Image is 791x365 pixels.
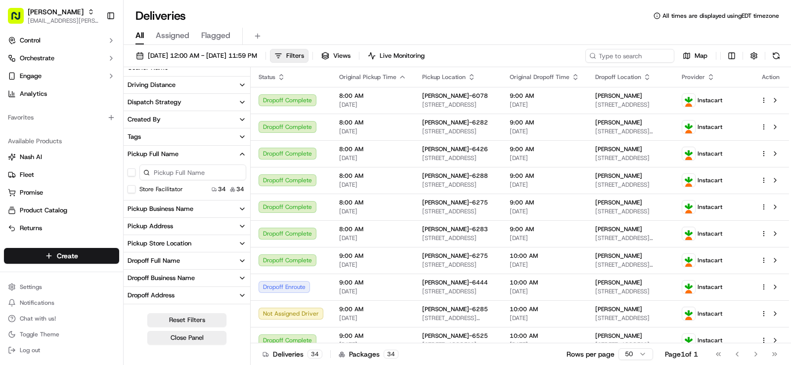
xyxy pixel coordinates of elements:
[510,172,579,180] span: 9:00 AM
[510,154,579,162] span: [DATE]
[760,73,781,81] div: Action
[662,12,779,20] span: All times are displayed using EDT timezone
[422,73,466,81] span: Pickup Location
[4,133,119,149] div: Available Products
[422,145,488,153] span: [PERSON_NAME]-6426
[128,81,176,89] div: Driving Distance
[595,92,642,100] span: [PERSON_NAME]
[124,304,250,321] button: Dropoff Store Location
[595,287,666,295] span: [STREET_ADDRESS]
[339,207,406,215] span: [DATE]
[567,349,615,359] p: Rows per page
[682,94,695,107] img: profile_instacart_ahold_partner.png
[510,279,579,286] span: 10:00 AM
[510,199,579,206] span: 9:00 AM
[93,143,159,153] span: API Documentation
[128,256,180,265] div: Dropoff Full Name
[124,128,250,145] button: Tags
[218,185,226,193] span: 34
[4,68,119,84] button: Engage
[4,167,119,183] button: Fleet
[678,49,712,63] button: Map
[422,305,488,313] span: [PERSON_NAME]-6285
[308,350,322,359] div: 34
[4,343,119,357] button: Log out
[595,279,642,286] span: [PERSON_NAME]
[384,350,398,359] div: 34
[8,224,115,233] a: Returns
[148,51,257,60] span: [DATE] 12:00 AM - [DATE] 11:59 PM
[595,261,666,269] span: [STREET_ADDRESS][PERSON_NAME]
[510,341,579,349] span: [DATE]
[422,207,494,215] span: [STREET_ADDRESS]
[28,17,98,25] button: [EMAIL_ADDRESS][PERSON_NAME][DOMAIN_NAME]
[682,147,695,160] img: profile_instacart_ahold_partner.png
[339,287,406,295] span: [DATE]
[128,308,193,317] div: Dropoff Store Location
[20,72,42,81] span: Engage
[70,167,120,175] a: Powered byPylon
[510,92,579,100] span: 9:00 AM
[422,154,494,162] span: [STREET_ADDRESS]
[682,121,695,133] img: profile_instacart_ahold_partner.png
[510,225,579,233] span: 9:00 AM
[286,51,304,60] span: Filters
[422,287,494,295] span: [STREET_ADDRESS]
[339,92,406,100] span: 8:00 AM
[422,279,488,286] span: [PERSON_NAME]-6444
[698,203,722,211] span: Instacart
[339,73,396,81] span: Original Pickup Time
[124,235,250,252] button: Pickup Store Location
[510,145,579,153] span: 9:00 AM
[236,185,244,193] span: 34
[20,206,67,215] span: Product Catalog
[339,172,406,180] span: 8:00 AM
[682,227,695,240] img: profile_instacart_ahold_partner.png
[698,230,722,238] span: Instacart
[682,307,695,320] img: profile_instacart_ahold_partner.png
[4,4,102,28] button: [PERSON_NAME][EMAIL_ADDRESS][PERSON_NAME][DOMAIN_NAME]
[8,153,115,162] a: Nash AI
[84,144,91,152] div: 💻
[339,119,406,126] span: 8:00 AM
[80,139,163,157] a: 💻API Documentation
[510,314,579,322] span: [DATE]
[339,234,406,242] span: [DATE]
[128,98,181,107] div: Dispatch Strategy
[339,181,406,189] span: [DATE]
[339,252,406,260] span: 9:00 AM
[128,115,161,124] div: Created By
[124,218,250,235] button: Pickup Address
[339,199,406,206] span: 8:00 AM
[57,251,78,261] span: Create
[339,127,406,135] span: [DATE]
[26,64,178,74] input: Got a question? Start typing here...
[339,305,406,313] span: 9:00 AM
[263,349,322,359] div: Deliveries
[20,299,54,307] span: Notifications
[698,256,722,264] span: Instacart
[422,199,488,206] span: [PERSON_NAME]-6275
[28,7,84,17] button: [PERSON_NAME]
[595,73,641,81] span: Dropoff Location
[20,153,42,162] span: Nash AI
[4,312,119,325] button: Chat with us!
[259,73,275,81] span: Status
[510,207,579,215] span: [DATE]
[20,170,34,179] span: Fleet
[8,188,115,197] a: Promise
[682,281,695,293] img: profile_instacart_ahold_partner.png
[317,49,355,63] button: Views
[124,270,250,286] button: Dropoff Business Name
[128,204,193,213] div: Pickup Business Name
[595,181,666,189] span: [STREET_ADDRESS]
[422,314,494,322] span: [STREET_ADDRESS][PERSON_NAME]
[682,201,695,213] img: profile_instacart_ahold_partner.png
[4,86,119,102] a: Analytics
[769,49,783,63] button: Refresh
[4,33,119,48] button: Control
[339,279,406,286] span: 9:00 AM
[156,30,189,41] span: Assigned
[4,220,119,236] button: Returns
